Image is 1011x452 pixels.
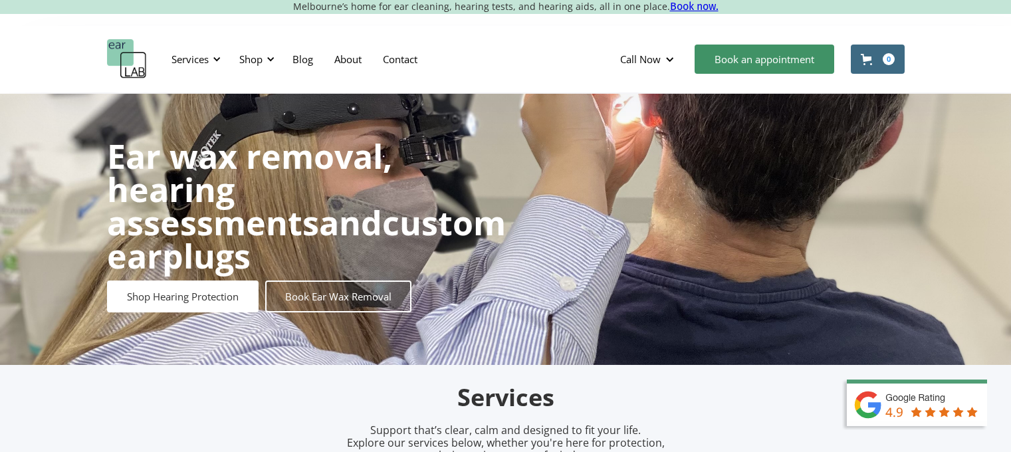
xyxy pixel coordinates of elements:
[193,382,818,413] h2: Services
[372,40,428,78] a: Contact
[107,200,506,279] strong: custom earplugs
[231,39,279,79] div: Shop
[265,281,411,312] a: Book Ear Wax Removal
[239,53,263,66] div: Shop
[107,281,259,312] a: Shop Hearing Protection
[282,40,324,78] a: Blog
[620,53,661,66] div: Call Now
[695,45,834,74] a: Book an appointment
[107,134,392,245] strong: Ear wax removal, hearing assessments
[107,39,147,79] a: home
[107,140,506,273] h1: and
[883,53,895,65] div: 0
[171,53,209,66] div: Services
[851,45,905,74] a: Open cart
[610,39,688,79] div: Call Now
[164,39,225,79] div: Services
[324,40,372,78] a: About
